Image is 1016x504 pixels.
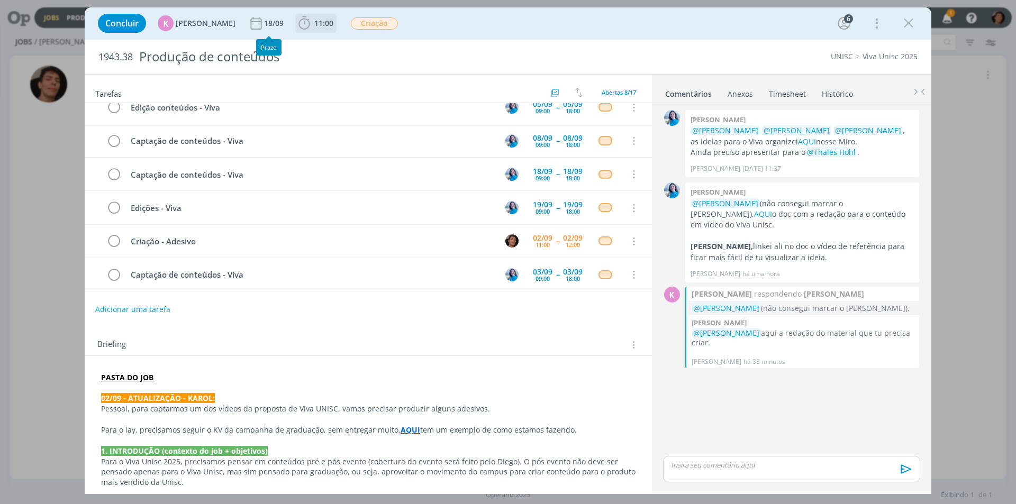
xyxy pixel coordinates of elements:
div: 19/09 [563,201,583,208]
div: Edições - Viva [126,201,495,215]
button: 6 [836,15,852,32]
strong: [PERSON_NAME] [804,288,864,299]
span: -- [556,237,559,245]
div: Anexos [728,89,753,99]
span: @[PERSON_NAME] [692,125,758,135]
button: 11:00 [296,15,336,32]
div: 18/09 [563,168,583,175]
a: Comentários [665,84,712,99]
span: respondendo [752,288,804,299]
div: 03/09 [563,268,583,276]
a: AQUI [798,136,816,146]
div: 02/09 [563,234,583,242]
a: Timesheet [768,84,806,99]
div: @@1099413@@ (não consegui marcar o Patrick), AQUI o doc com a redação para o conteúdo em vídeo do... [692,303,914,314]
button: Criação [350,17,398,30]
div: 11:00 [536,242,550,248]
div: 05/09 [533,100,552,108]
div: 18:00 [566,142,580,148]
a: AQUI [401,425,420,435]
button: Concluir [98,14,146,33]
div: 09:00 [536,208,550,214]
p: [PERSON_NAME] [692,357,741,366]
p: linkei ali no doc o vídeo de referência para ficar mais fácil de tu visualizar a ideia. [691,241,914,263]
b: [PERSON_NAME] [692,318,747,327]
a: UNISC [831,51,853,61]
div: Prazo [256,39,282,56]
div: Produção de conteúdos [135,44,572,70]
span: -- [556,204,559,212]
span: @[PERSON_NAME] [693,303,759,313]
div: Captação de conteúdos - Viva [126,168,495,181]
div: 09:00 [536,108,550,114]
div: 12:00 [566,242,580,248]
span: -- [556,271,559,278]
button: E [504,200,520,216]
a: Viva Unisc 2025 [863,51,918,61]
a: PASTA DO JOB [101,372,153,382]
span: @Thales Hohl [807,147,856,157]
span: -- [556,137,559,144]
span: 1943.38 [98,51,133,63]
a: AQUI [754,209,772,219]
p: Pessoal, para captarmos um dos vídeos da proposta de Viva UNISC, vamos precisar produzir alguns a... [101,404,636,414]
img: E [664,182,680,198]
strong: [PERSON_NAME], [691,241,753,251]
div: dialog [85,7,931,494]
b: [PERSON_NAME] [691,115,746,124]
button: K[PERSON_NAME] [158,15,235,31]
span: @[PERSON_NAME] [764,125,830,135]
img: E [505,201,519,214]
span: Briefing [97,338,126,352]
img: E [505,268,519,281]
img: E [505,100,519,114]
div: 19/09 [533,201,552,208]
div: K [158,15,174,31]
div: 6 [844,14,853,23]
span: -- [556,170,559,178]
span: Criação [351,17,398,30]
p: [PERSON_NAME] [691,269,740,279]
p: [PERSON_NAME] [691,164,740,173]
p: Para o lay, precisamos seguir o KV da campanha de graduação, sem entregar muito. tem um exemplo d... [101,425,636,435]
strong: [PERSON_NAME] [692,288,752,299]
span: @[PERSON_NAME] [693,328,759,338]
p: aqui a redação do material que tu precisa criar. [692,328,914,347]
div: Criação - Adesivo [126,235,495,248]
div: 09:00 [536,276,550,281]
span: Concluir [105,19,139,28]
p: (não consegui marcar o [PERSON_NAME]), o doc com a redação para o conteúdo em vídeo do Viva Unisc. [691,198,914,231]
div: 05/09 [563,100,583,108]
div: 18:00 [566,108,580,114]
img: E [505,168,519,181]
div: Edição conteúdos - Viva [126,101,495,114]
p: Para o Viva Unisc 2025, precisamos pensar em conteúdos pré e pós evento (cobertura do evento será... [101,456,636,488]
span: há uma hora [742,269,780,279]
span: @[PERSON_NAME] [835,125,901,135]
button: E [504,99,520,115]
div: 08/09 [563,134,583,142]
img: E [505,134,519,148]
span: Tarefas [95,86,122,99]
div: 09:00 [536,142,550,148]
button: E [504,267,520,282]
span: Abertas 8/17 [602,88,636,96]
strong: 1. INTRODUÇÃO (contexto do job + objetivos) [101,446,268,456]
span: @[PERSON_NAME] [692,198,758,208]
div: 03/09 [533,268,552,276]
div: 18/09 [264,20,286,27]
div: Captação de conteúdos - Viva [126,134,495,148]
p: Ainda preciso apresentar para o . [691,147,914,158]
div: 08/09 [533,134,552,142]
button: E [504,133,520,149]
div: 18:00 [566,175,580,181]
p: , as ideias para o Viva organizei nesse Miro. [691,125,914,147]
span: 11:00 [314,18,333,28]
img: arrow-down-up.svg [575,88,583,97]
span: [PERSON_NAME] [176,20,235,27]
span: -- [556,104,559,111]
button: E [504,166,520,182]
a: Histórico [821,84,854,99]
